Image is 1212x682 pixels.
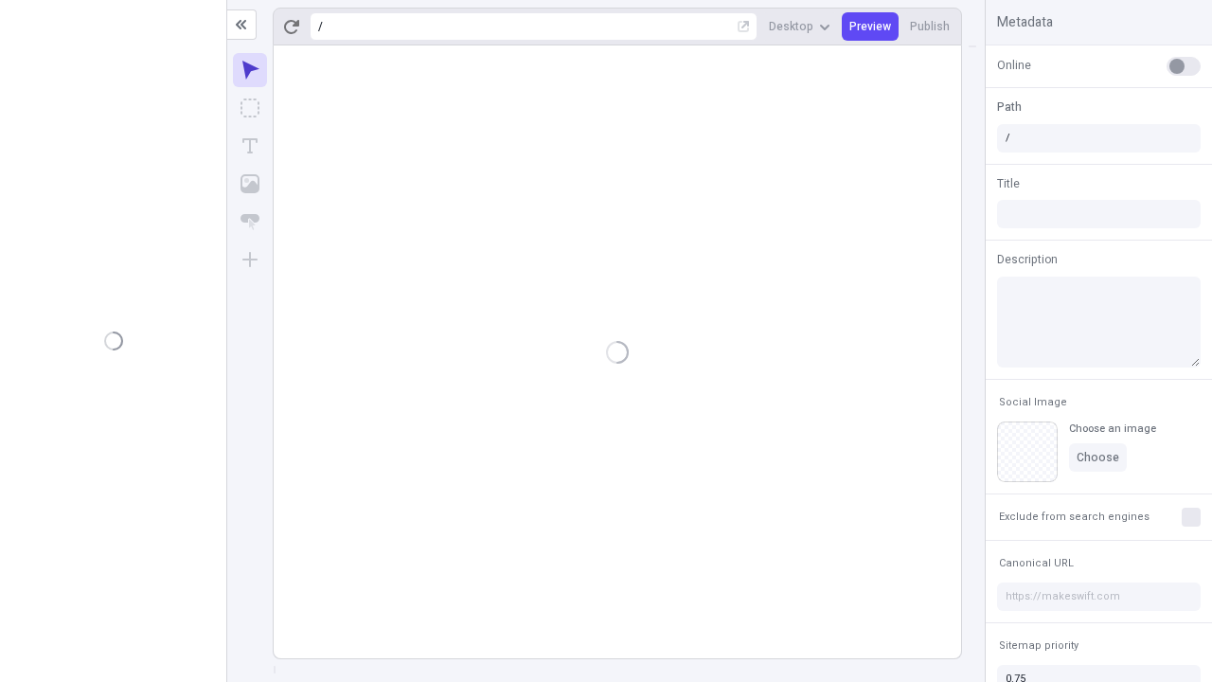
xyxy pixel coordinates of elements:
[995,391,1071,414] button: Social Image
[318,19,323,34] div: /
[997,99,1022,116] span: Path
[999,638,1078,653] span: Sitemap priority
[233,167,267,201] button: Image
[761,12,838,41] button: Desktop
[910,19,950,34] span: Publish
[997,251,1058,268] span: Description
[769,19,813,34] span: Desktop
[995,635,1082,657] button: Sitemap priority
[233,205,267,239] button: Button
[233,129,267,163] button: Text
[902,12,957,41] button: Publish
[1077,450,1119,465] span: Choose
[842,12,899,41] button: Preview
[995,552,1078,575] button: Canonical URL
[997,583,1201,611] input: https://makeswift.com
[849,19,891,34] span: Preview
[999,510,1150,524] span: Exclude from search engines
[999,556,1074,570] span: Canonical URL
[1069,443,1127,472] button: Choose
[997,57,1031,74] span: Online
[995,506,1153,529] button: Exclude from search engines
[999,395,1067,409] span: Social Image
[1069,422,1156,436] div: Choose an image
[233,91,267,125] button: Box
[997,175,1020,192] span: Title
